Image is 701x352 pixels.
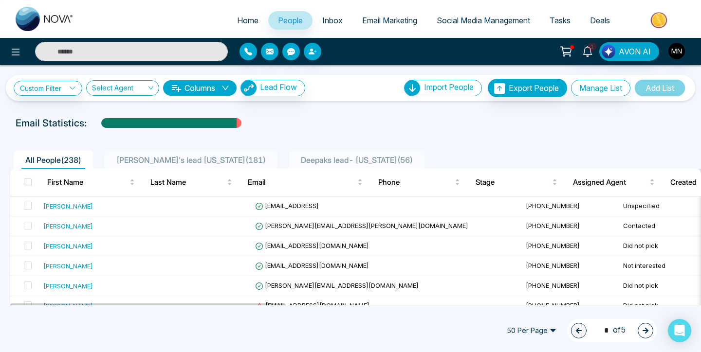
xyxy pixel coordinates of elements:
[571,80,630,96] button: Manage List
[540,11,580,30] a: Tasks
[260,82,297,92] span: Lead Flow
[322,16,343,25] span: Inbox
[565,169,663,196] th: Assigned Agent
[297,155,417,165] span: Deepaks lead- [US_STATE] ( 56 )
[500,323,563,338] span: 50 Per Page
[43,300,93,310] div: [PERSON_NAME]
[43,221,93,230] div: [PERSON_NAME]
[255,242,369,249] span: [EMAIL_ADDRESS][DOMAIN_NAME]
[526,202,580,210] span: [PHONE_NUMBER]
[526,282,580,289] span: [PHONE_NUMBER]
[619,46,651,57] span: AVON AI
[39,169,143,196] th: First Name
[509,83,559,93] span: Export People
[668,319,691,342] div: Open Intercom Messenger
[16,116,87,130] p: Email Statistics:
[255,222,468,229] span: [PERSON_NAME][EMAIL_ADDRESS][PERSON_NAME][DOMAIN_NAME]
[255,202,319,210] span: [EMAIL_ADDRESS]
[241,80,257,96] img: Lead Flow
[237,80,305,96] a: Lead FlowLead Flow
[468,169,565,196] th: Stage
[21,155,85,165] span: All People ( 238 )
[255,282,419,289] span: [PERSON_NAME][EMAIL_ADDRESS][DOMAIN_NAME]
[488,79,567,97] button: Export People
[526,242,580,249] span: [PHONE_NUMBER]
[16,7,74,31] img: Nova CRM Logo
[598,324,626,337] span: of 5
[424,82,474,92] span: Import People
[43,261,93,270] div: [PERSON_NAME]
[14,81,82,96] a: Custom Filter
[47,176,128,188] span: First Name
[602,45,615,58] img: Lead Flow
[313,11,352,30] a: Inbox
[278,16,303,25] span: People
[43,201,93,211] div: [PERSON_NAME]
[43,241,93,250] div: [PERSON_NAME]
[526,222,580,229] span: [PHONE_NUMBER]
[268,11,313,30] a: People
[526,262,580,269] span: [PHONE_NUMBER]
[576,42,599,59] a: 1
[427,11,540,30] a: Social Media Management
[255,262,369,269] span: [EMAIL_ADDRESS][DOMAIN_NAME]
[590,16,610,25] span: Deals
[227,11,268,30] a: Home
[255,301,369,309] span: [EMAIL_ADDRESS][DOMAIN_NAME]
[476,176,550,188] span: Stage
[370,169,468,196] th: Phone
[237,16,258,25] span: Home
[248,176,355,188] span: Email
[221,84,229,92] span: down
[668,43,685,59] img: User Avatar
[43,281,93,290] div: [PERSON_NAME]
[362,16,417,25] span: Email Marketing
[526,301,580,309] span: [PHONE_NUMBER]
[625,9,695,31] img: Market-place.gif
[112,155,270,165] span: [PERSON_NAME]'s lead [US_STATE] ( 181 )
[599,42,659,61] button: AVON AI
[573,176,647,188] span: Assigned Agent
[588,42,596,51] span: 1
[378,176,453,188] span: Phone
[163,80,237,96] button: Columnsdown
[150,176,225,188] span: Last Name
[352,11,427,30] a: Email Marketing
[240,80,305,96] button: Lead Flow
[240,169,370,196] th: Email
[437,16,530,25] span: Social Media Management
[143,169,240,196] th: Last Name
[550,16,571,25] span: Tasks
[580,11,620,30] a: Deals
